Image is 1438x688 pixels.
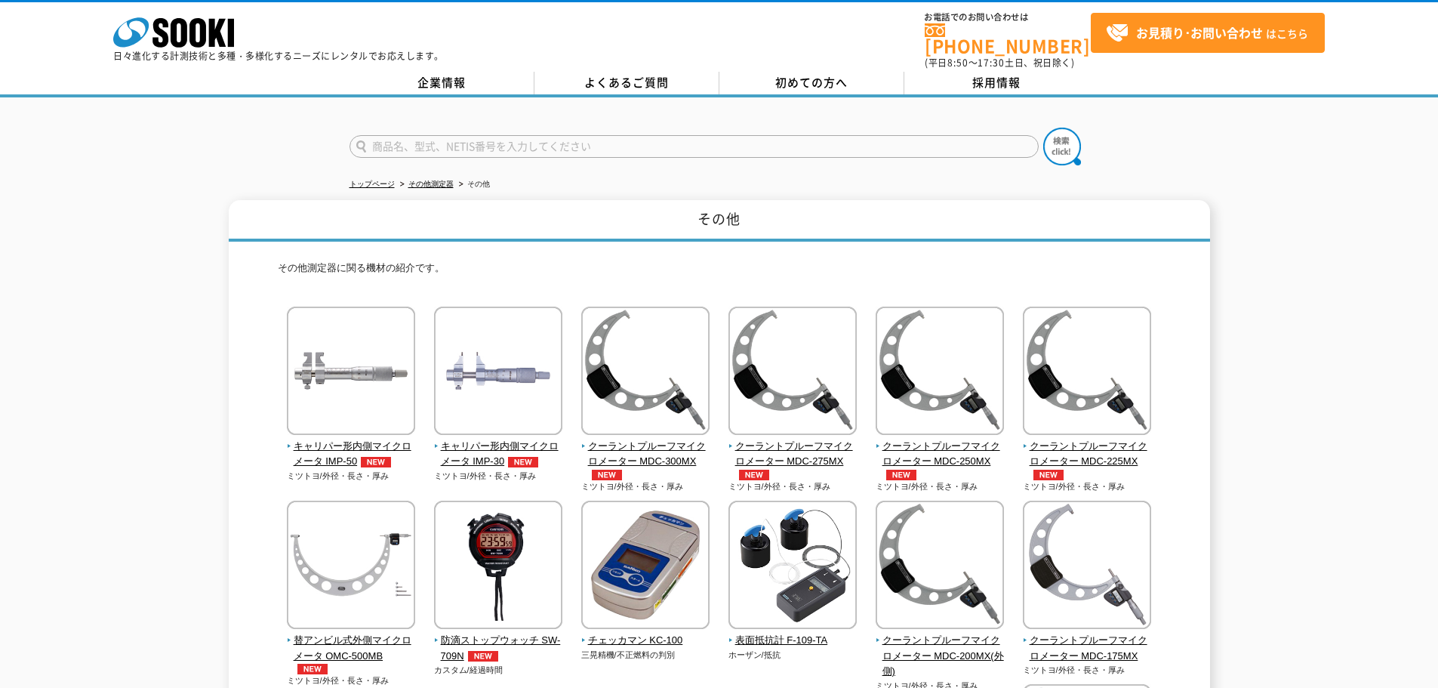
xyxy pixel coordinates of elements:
p: ミツトヨ/外径・長さ・厚み [1023,664,1152,677]
a: チェッカマン KC-100 [581,619,710,649]
img: NEW [504,457,542,467]
span: チェッカマン KC-100 [581,633,710,649]
a: クーラントプルーフマイクロメーター MDC-250MXNEW [876,424,1005,480]
img: クーラントプルーフマイクロメーター MDC-200MX(外側) [876,501,1004,633]
img: NEW [464,651,502,662]
span: はこちら [1106,22,1308,45]
span: キャリパー形内側マイクロメータ IMP-30 [434,439,563,470]
span: (平日 ～ 土日、祝日除く) [925,56,1074,69]
span: 替アンビル式外側マイクロメータ OMC-500MB [287,633,416,675]
span: クーラントプルーフマイクロメーター MDC-175MX [1023,633,1152,665]
a: クーラントプルーフマイクロメーター MDC-200MX(外側) [876,619,1005,680]
p: ミツトヨ/外径・長さ・厚み [728,480,858,493]
a: 表面抵抗計 F-109-TA [728,619,858,649]
img: NEW [1030,470,1067,480]
img: キャリパー形内側マイクロメータ IMP-30 [434,307,562,439]
img: NEW [294,664,331,674]
p: 三晃精機/不正燃料の判別 [581,649,710,662]
a: トップページ [349,180,395,188]
p: ミツトヨ/外径・長さ・厚み [1023,480,1152,493]
p: カスタム/経過時間 [434,664,563,677]
img: クーラントプルーフマイクロメーター MDC-175MX [1023,501,1151,633]
span: 17:30 [978,56,1005,69]
li: その他 [456,177,490,193]
img: NEW [882,470,920,480]
span: 表面抵抗計 F-109-TA [728,633,858,649]
span: クーラントプルーフマイクロメーター MDC-225MX [1023,439,1152,481]
img: NEW [588,470,626,480]
a: 採用情報 [904,72,1089,94]
img: 表面抵抗計 F-109-TA [728,501,857,633]
span: クーラントプルーフマイクロメーター MDC-250MX [876,439,1005,481]
p: その他測定器に関る機材の紹介です。 [278,261,1161,284]
a: お見積り･お問い合わせはこちら [1091,13,1325,53]
span: クーラントプルーフマイクロメーター MDC-275MX [728,439,858,481]
a: クーラントプルーフマイクロメーター MDC-225MXNEW [1023,424,1152,480]
a: よくあるご質問 [534,72,719,94]
a: クーラントプルーフマイクロメーター MDC-300MXNEW [581,424,710,480]
h1: その他 [229,200,1210,242]
img: チェッカマン KC-100 [581,501,710,633]
span: クーラントプルーフマイクロメーター MDC-200MX(外側) [876,633,1005,680]
a: クーラントプルーフマイクロメーター MDC-175MX [1023,619,1152,664]
strong: お見積り･お問い合わせ [1136,23,1263,42]
img: btn_search.png [1043,128,1081,165]
a: その他測定器 [408,180,454,188]
a: クーラントプルーフマイクロメーター MDC-275MXNEW [728,424,858,480]
span: キャリパー形内側マイクロメータ IMP-50 [287,439,416,470]
p: ホーザン/抵抗 [728,649,858,662]
p: ミツトヨ/外径・長さ・厚み [287,674,416,687]
span: 防滴ストップウォッチ SW-709N [434,633,563,665]
img: NEW [735,470,773,480]
span: 初めての方へ [775,74,848,91]
p: ミツトヨ/外径・長さ・厚み [287,470,416,483]
p: ミツトヨ/外径・長さ・厚み [876,480,1005,493]
img: NEW [357,457,395,467]
p: 日々進化する計測技術と多種・多様化するニーズにレンタルでお応えします。 [113,51,444,60]
input: 商品名、型式、NETIS番号を入力してください [349,135,1039,158]
a: 企業情報 [349,72,534,94]
span: クーラントプルーフマイクロメーター MDC-300MX [581,439,710,481]
a: [PHONE_NUMBER] [925,23,1091,54]
img: クーラントプルーフマイクロメーター MDC-300MX [581,307,710,439]
a: キャリパー形内側マイクロメータ IMP-30NEW [434,424,563,470]
span: 8:50 [947,56,968,69]
img: クーラントプルーフマイクロメーター MDC-225MX [1023,307,1151,439]
img: キャリパー形内側マイクロメータ IMP-50 [287,307,415,439]
p: ミツトヨ/外径・長さ・厚み [581,480,710,493]
p: ミツトヨ/外径・長さ・厚み [434,470,563,483]
a: 防滴ストップウォッチ SW-709NNEW [434,619,563,664]
a: 替アンビル式外側マイクロメータ OMC-500MBNEW [287,619,416,674]
span: お電話でのお問い合わせは [925,13,1091,22]
img: クーラントプルーフマイクロメーター MDC-275MX [728,307,857,439]
a: 初めての方へ [719,72,904,94]
a: キャリパー形内側マイクロメータ IMP-50NEW [287,424,416,470]
img: 防滴ストップウォッチ SW-709N [434,501,562,633]
img: 替アンビル式外側マイクロメータ OMC-500MB [287,501,415,633]
img: クーラントプルーフマイクロメーター MDC-250MX [876,307,1004,439]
